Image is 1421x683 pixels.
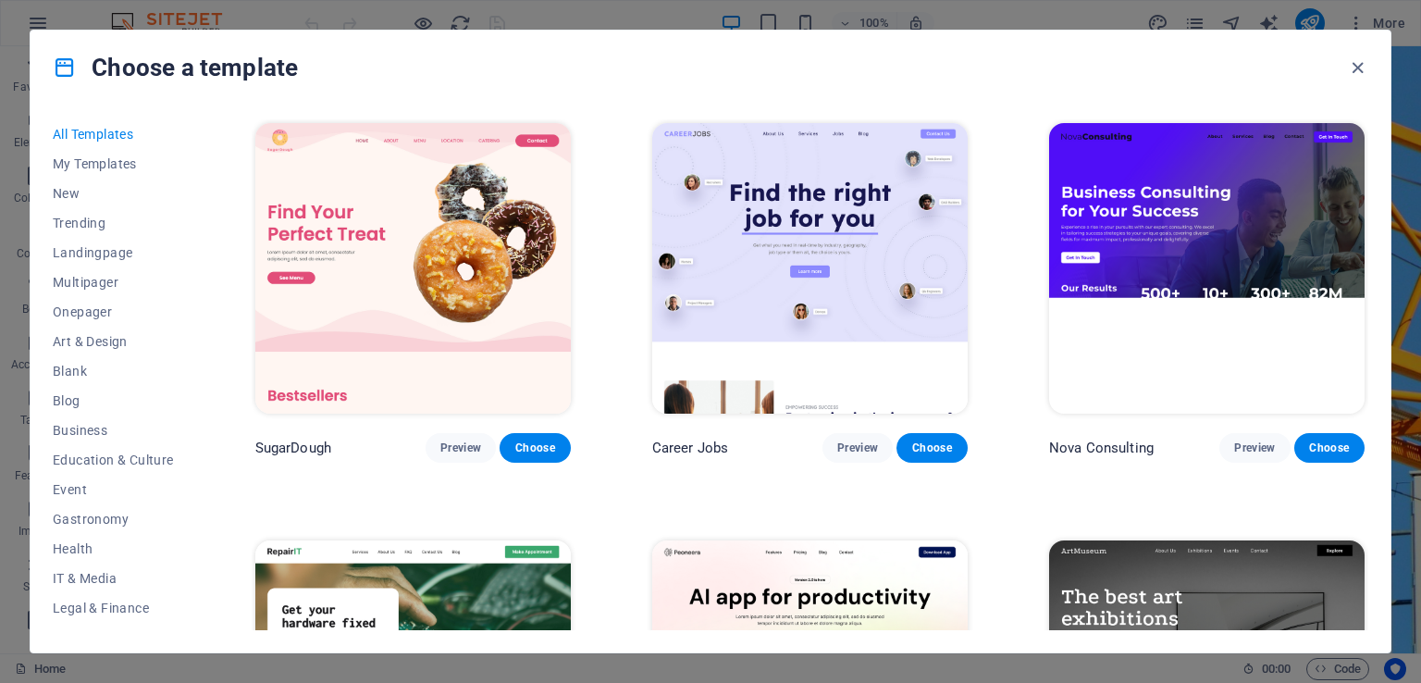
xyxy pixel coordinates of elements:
button: Trending [53,208,174,238]
span: Preview [837,441,878,455]
button: Education & Culture [53,445,174,475]
button: Blog [53,386,174,416]
button: Legal & Finance [53,593,174,623]
button: Non-Profit [53,623,174,652]
button: New [53,179,174,208]
button: Preview [426,433,496,463]
button: Gastronomy [53,504,174,534]
button: Landingpage [53,238,174,267]
button: Art & Design [53,327,174,356]
button: Health [53,534,174,564]
span: Business [53,423,174,438]
span: Blank [53,364,174,379]
span: Gastronomy [53,512,174,527]
button: Choose [1294,433,1365,463]
button: Choose [896,433,967,463]
h4: Choose a template [53,53,298,82]
span: Choose [514,441,555,455]
span: Health [53,541,174,556]
button: Blank [53,356,174,386]
button: Event [53,475,174,504]
span: My Templates [53,156,174,171]
button: Preview [1219,433,1290,463]
span: New [53,186,174,201]
p: Career Jobs [652,439,729,457]
span: Legal & Finance [53,601,174,615]
span: Blog [53,393,174,408]
button: Business [53,416,174,445]
span: All Templates [53,127,174,142]
img: Career Jobs [652,123,968,414]
button: Choose [500,433,570,463]
span: Preview [1234,441,1275,455]
span: Art & Design [53,334,174,349]
p: Nova Consulting [1049,439,1154,457]
p: SugarDough [255,439,331,457]
button: Preview [822,433,893,463]
img: Nova Consulting [1049,123,1365,414]
span: Event [53,482,174,497]
span: Multipager [53,275,174,290]
button: Multipager [53,267,174,297]
span: Choose [1309,441,1350,455]
span: Education & Culture [53,453,174,467]
span: Trending [53,216,174,230]
button: My Templates [53,149,174,179]
span: IT & Media [53,571,174,586]
button: IT & Media [53,564,174,593]
button: All Templates [53,119,174,149]
span: Landingpage [53,245,174,260]
span: Onepager [53,304,174,319]
span: Preview [440,441,481,455]
button: Onepager [53,297,174,327]
img: SugarDough [255,123,571,414]
span: Choose [911,441,952,455]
